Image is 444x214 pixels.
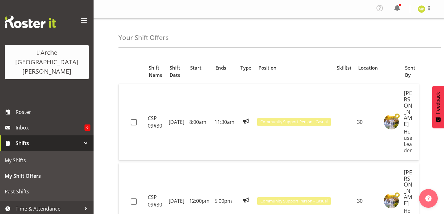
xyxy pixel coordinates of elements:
[5,16,56,28] img: Rosterit website logo
[404,169,414,207] h5: [PERSON_NAME]
[215,64,233,71] div: Ends
[418,5,425,13] img: mia-parr10980.jpg
[2,184,92,199] a: Past Shifts
[145,84,166,160] td: CSP 09#30
[404,90,414,127] h5: [PERSON_NAME]
[358,64,378,71] div: Location
[425,195,432,202] img: help-xxl-2.png
[16,123,84,132] span: Inbox
[355,84,381,160] td: 30
[405,64,415,79] div: Sent By
[2,168,92,184] a: My Shift Offers
[337,64,351,71] div: Skill(s)
[435,92,441,114] span: Feedback
[187,84,212,160] td: 8:00am
[5,187,89,196] span: Past Shifts
[16,139,81,148] span: Shifts
[212,84,237,160] td: 11:30am
[84,124,90,131] span: 6
[190,64,208,71] div: Start
[240,64,251,71] div: Type
[384,114,399,129] img: aizza-garduque4b89473dfc6c768e6a566f2329987521.png
[5,171,89,181] span: My Shift Offers
[16,107,90,117] span: Roster
[260,119,328,125] span: Community Support Person - Casual
[260,198,328,204] span: Community Support Person - Casual
[258,64,330,71] div: Position
[432,86,444,128] button: Feedback - Show survey
[404,129,414,153] p: House Leader
[166,84,187,160] td: [DATE]
[384,193,399,208] img: aizza-garduque4b89473dfc6c768e6a566f2329987521.png
[16,204,81,213] span: Time & Attendance
[170,64,183,79] div: Shift Date
[2,153,92,168] a: My Shifts
[11,48,83,76] div: L'Arche [GEOGRAPHIC_DATA][PERSON_NAME]
[118,34,169,41] h4: Your Shift Offers
[5,156,89,165] span: My Shifts
[149,64,162,79] div: Shift Name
